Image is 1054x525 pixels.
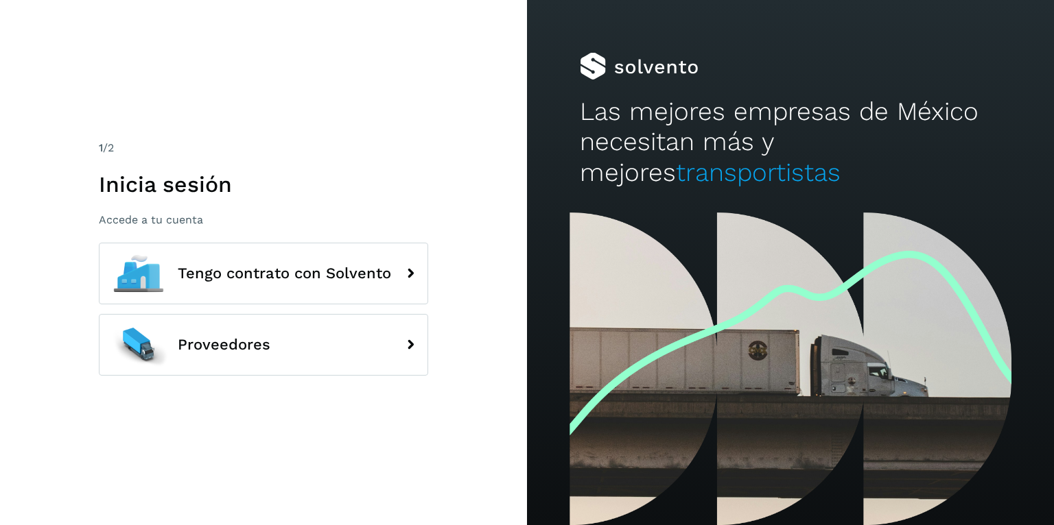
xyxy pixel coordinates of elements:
[580,97,1001,188] h2: Las mejores empresas de México necesitan más y mejores
[178,337,270,353] span: Proveedores
[99,243,428,304] button: Tengo contrato con Solvento
[676,158,841,187] span: transportistas
[99,171,428,197] h1: Inicia sesión
[99,140,428,156] div: /2
[99,314,428,376] button: Proveedores
[99,213,428,226] p: Accede a tu cuenta
[99,141,103,154] span: 1
[178,265,391,282] span: Tengo contrato con Solvento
